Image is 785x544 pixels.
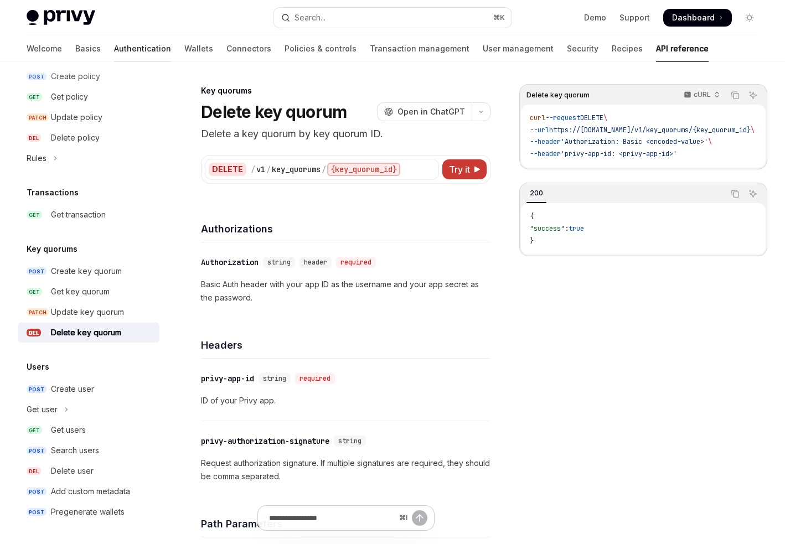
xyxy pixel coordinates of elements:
[27,152,47,165] div: Rules
[377,102,472,121] button: Open in ChatGPT
[273,8,512,28] button: Open search
[27,385,47,393] span: POST
[27,93,42,101] span: GET
[295,11,326,24] div: Search...
[18,400,159,419] button: Toggle Get user section
[672,12,715,23] span: Dashboard
[27,508,47,516] span: POST
[18,87,159,107] a: GETGet policy
[619,12,650,23] a: Support
[338,437,361,445] span: string
[728,88,742,102] button: Copy the contents from the code block
[751,126,755,134] span: \
[530,126,549,134] span: --url
[580,113,603,122] span: DELETE
[295,373,335,384] div: required
[27,113,49,122] span: PATCH
[678,86,725,105] button: cURL
[708,137,712,146] span: \
[18,128,159,148] a: DELDelete policy
[201,257,259,268] div: Authorization
[209,163,246,176] div: DELETE
[51,305,124,319] div: Update key quorum
[269,506,395,530] input: Ask a question...
[27,134,41,142] span: DEL
[741,9,758,27] button: Toggle dark mode
[201,85,490,96] div: Key quorums
[656,35,709,62] a: API reference
[694,90,711,99] p: cURL
[304,258,327,267] span: header
[567,35,598,62] a: Security
[256,164,265,175] div: v1
[526,186,546,200] div: 200
[272,164,321,175] div: key_quorums
[266,164,271,175] div: /
[526,91,590,100] span: Delete key quorum
[530,236,534,245] span: }
[412,510,427,526] button: Send message
[51,382,94,396] div: Create user
[27,186,79,199] h5: Transactions
[27,10,95,25] img: light logo
[18,282,159,302] a: GETGet key quorum
[201,394,490,407] p: ID of your Privy app.
[27,360,49,374] h5: Users
[530,113,545,122] span: curl
[51,265,122,278] div: Create key quorum
[442,159,487,179] button: Try it
[18,302,159,322] a: PATCHUpdate key quorum
[51,423,86,437] div: Get users
[51,131,100,144] div: Delete policy
[18,148,159,168] button: Toggle Rules section
[51,208,106,221] div: Get transaction
[226,35,271,62] a: Connectors
[18,481,159,501] a: POSTAdd custom metadata
[201,338,490,353] h4: Headers
[27,211,42,219] span: GET
[285,35,357,62] a: Policies & controls
[549,126,751,134] span: https://[DOMAIN_NAME]/v1/key_quorums/{key_quorum_id}
[27,308,49,317] span: PATCH
[493,13,505,22] span: ⌘ K
[545,113,580,122] span: --request
[27,403,58,416] div: Get user
[746,88,760,102] button: Ask AI
[18,205,159,225] a: GETGet transaction
[18,420,159,440] a: GETGet users
[201,436,329,447] div: privy-authorization-signature
[201,221,490,236] h4: Authorizations
[251,164,255,175] div: /
[18,379,159,399] a: POSTCreate user
[51,326,121,339] div: Delete key quorum
[612,35,643,62] a: Recipes
[201,457,490,483] p: Request authorization signature. If multiple signatures are required, they should be comma separa...
[18,323,159,343] a: DELDelete key quorum
[322,164,326,175] div: /
[267,258,291,267] span: string
[18,107,159,127] a: PATCHUpdate policy
[51,285,110,298] div: Get key quorum
[51,464,94,478] div: Delete user
[370,35,469,62] a: Transaction management
[51,90,88,103] div: Get policy
[397,106,465,117] span: Open in ChatGPT
[27,288,42,296] span: GET
[201,102,347,122] h1: Delete key quorum
[201,126,490,142] p: Delete a key quorum by key quorum ID.
[201,373,254,384] div: privy-app-id
[27,488,47,496] span: POST
[51,485,130,498] div: Add custom metadata
[327,163,400,176] div: {key_quorum_id}
[603,113,607,122] span: \
[18,461,159,481] a: DELDelete user
[728,186,742,201] button: Copy the contents from the code block
[263,374,286,383] span: string
[27,329,41,337] span: DEL
[114,35,171,62] a: Authentication
[569,224,584,233] span: true
[27,242,78,256] h5: Key quorums
[561,137,708,146] span: 'Authorization: Basic <encoded-value>'
[27,267,47,276] span: POST
[449,163,470,176] span: Try it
